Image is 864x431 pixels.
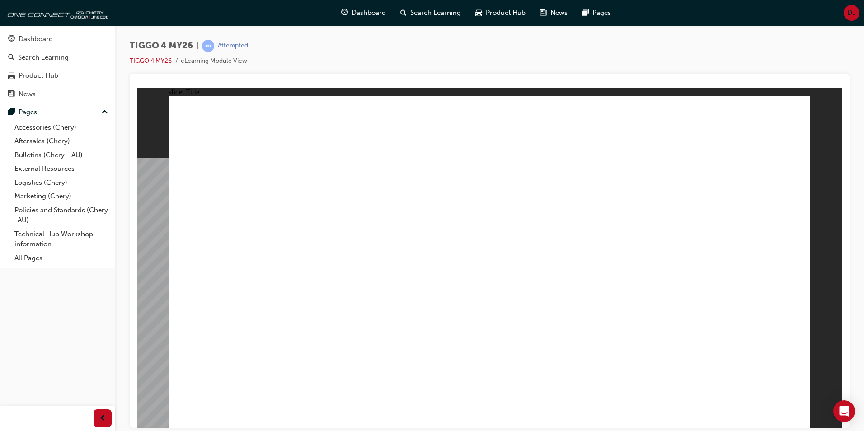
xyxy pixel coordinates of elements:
[11,203,112,227] a: Policies and Standards (Chery -AU)
[341,7,348,19] span: guage-icon
[130,57,172,65] a: TIGGO 4 MY26
[475,7,482,19] span: car-icon
[11,148,112,162] a: Bulletins (Chery - AU)
[19,107,37,117] div: Pages
[833,400,855,422] div: Open Intercom Messenger
[11,162,112,176] a: External Resources
[5,4,108,22] img: oneconnect
[18,52,69,63] div: Search Learning
[19,89,36,99] div: News
[4,104,112,121] button: Pages
[352,8,386,18] span: Dashboard
[844,5,859,21] button: DJ
[8,72,15,80] span: car-icon
[400,7,407,19] span: search-icon
[582,7,589,19] span: pages-icon
[11,251,112,265] a: All Pages
[181,56,247,66] li: eLearning Module View
[8,54,14,62] span: search-icon
[11,189,112,203] a: Marketing (Chery)
[4,67,112,84] a: Product Hub
[197,41,198,51] span: |
[4,49,112,66] a: Search Learning
[533,4,575,22] a: news-iconNews
[19,34,53,44] div: Dashboard
[8,108,15,117] span: pages-icon
[130,41,193,51] span: TIGGO 4 MY26
[468,4,533,22] a: car-iconProduct Hub
[334,4,393,22] a: guage-iconDashboard
[11,121,112,135] a: Accessories (Chery)
[4,86,112,103] a: News
[393,4,468,22] a: search-iconSearch Learning
[8,35,15,43] span: guage-icon
[486,8,526,18] span: Product Hub
[99,413,106,424] span: prev-icon
[540,7,547,19] span: news-icon
[19,70,58,81] div: Product Hub
[11,176,112,190] a: Logistics (Chery)
[4,31,112,47] a: Dashboard
[11,227,112,251] a: Technical Hub Workshop information
[575,4,618,22] a: pages-iconPages
[550,8,568,18] span: News
[4,29,112,104] button: DashboardSearch LearningProduct HubNews
[847,8,856,18] span: DJ
[202,40,214,52] span: learningRecordVerb_ATTEMPT-icon
[410,8,461,18] span: Search Learning
[592,8,611,18] span: Pages
[218,42,248,50] div: Attempted
[8,90,15,98] span: news-icon
[102,107,108,118] span: up-icon
[11,134,112,148] a: Aftersales (Chery)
